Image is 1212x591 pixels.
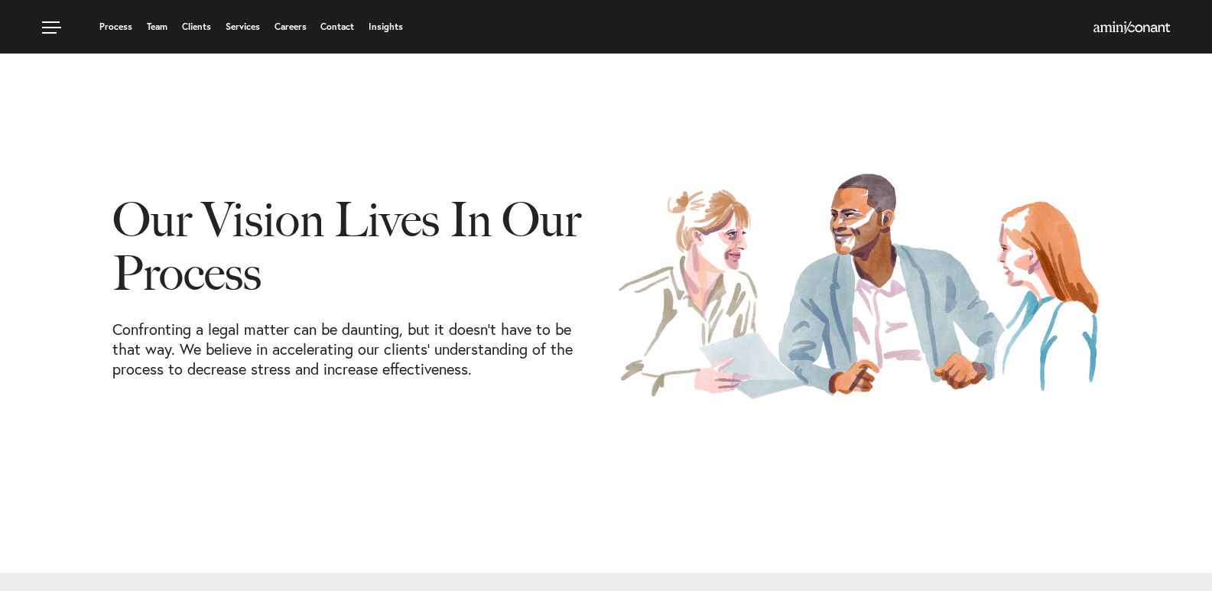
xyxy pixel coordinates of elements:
[99,22,132,31] a: Process
[320,22,354,31] a: Contact
[1093,21,1170,34] img: Amini & Conant
[112,320,594,379] p: Confronting a legal matter can be daunting, but it doesn’t have to be that way. We believe in acc...
[275,22,307,31] a: Careers
[369,22,403,31] a: Insights
[618,172,1100,401] img: Our Process
[147,22,167,31] a: Team
[1093,22,1170,34] a: Home
[112,193,594,320] h1: Our Vision Lives In Our Process
[226,22,260,31] a: Services
[182,22,211,31] a: Clients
